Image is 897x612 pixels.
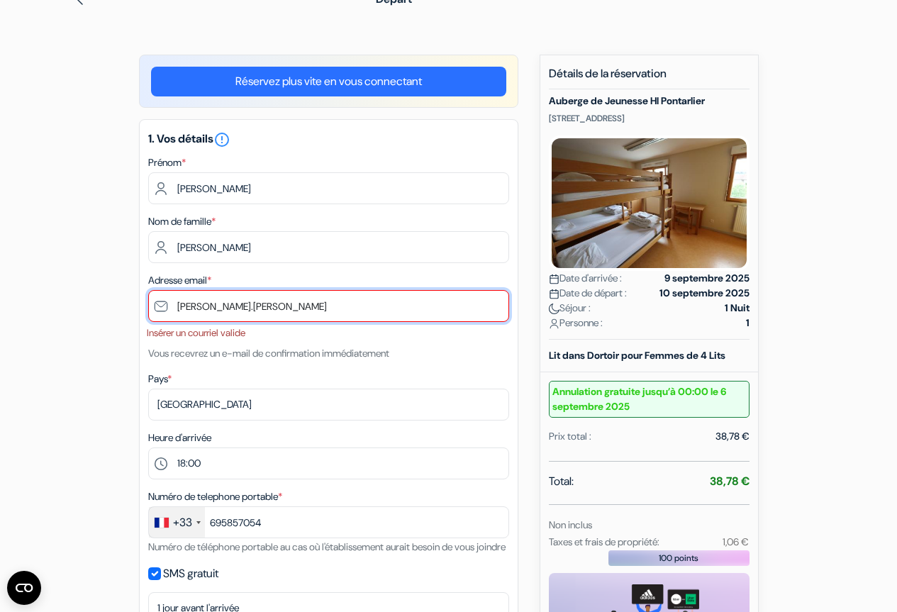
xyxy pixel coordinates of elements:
strong: 38,78 € [710,474,750,489]
img: calendar.svg [549,289,559,299]
span: Date de départ : [549,286,627,301]
small: Non inclus [549,518,592,531]
label: SMS gratuit [163,564,218,584]
strong: 1 Nuit [725,301,750,316]
input: Entrer adresse e-mail [148,290,509,322]
label: Numéro de telephone portable [148,489,282,504]
strong: 1 [746,316,750,330]
label: Heure d'arrivée [148,430,211,445]
small: Taxes et frais de propriété: [549,535,659,548]
img: calendar.svg [549,274,559,284]
div: 38,78 € [715,429,750,444]
h5: 1. Vos détails [148,131,509,148]
small: 1,06 € [723,535,749,548]
span: Séjour : [549,301,591,316]
small: Numéro de téléphone portable au cas où l'établissement aurait besoin de vous joindre [148,540,506,553]
strong: 9 septembre 2025 [664,271,750,286]
input: Entrer le nom de famille [148,231,509,263]
small: Annulation gratuite jusqu’à 00:00 le 6 septembre 2025 [549,381,750,418]
span: Date d'arrivée : [549,271,622,286]
a: Réservez plus vite en vous connectant [151,67,506,96]
div: +33 [173,514,192,531]
b: Lit dans Dortoir pour Femmes de 4 Lits [549,349,725,362]
input: 6 12 34 56 78 [148,506,509,538]
span: 100 points [659,552,698,564]
a: error_outline [213,131,230,146]
div: Prix total : [549,429,591,444]
label: Pays [148,372,172,386]
span: Personne : [549,316,603,330]
strong: 10 septembre 2025 [659,286,750,301]
h5: Auberge de Jeunesse HI Pontarlier [549,95,750,107]
img: user_icon.svg [549,318,559,329]
p: [STREET_ADDRESS] [549,113,750,124]
label: Adresse email [148,273,211,288]
img: moon.svg [549,304,559,314]
h5: Détails de la réservation [549,67,750,89]
span: Total: [549,473,574,490]
label: Prénom [148,155,186,170]
i: error_outline [213,131,230,148]
input: Entrez votre prénom [148,172,509,204]
div: France: +33 [149,507,205,538]
label: Nom de famille [148,214,216,229]
button: Ouvrir le widget CMP [7,571,41,605]
small: Vous recevrez un e-mail de confirmation immédiatement [148,347,389,360]
li: Insérer un courriel valide [147,326,509,340]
